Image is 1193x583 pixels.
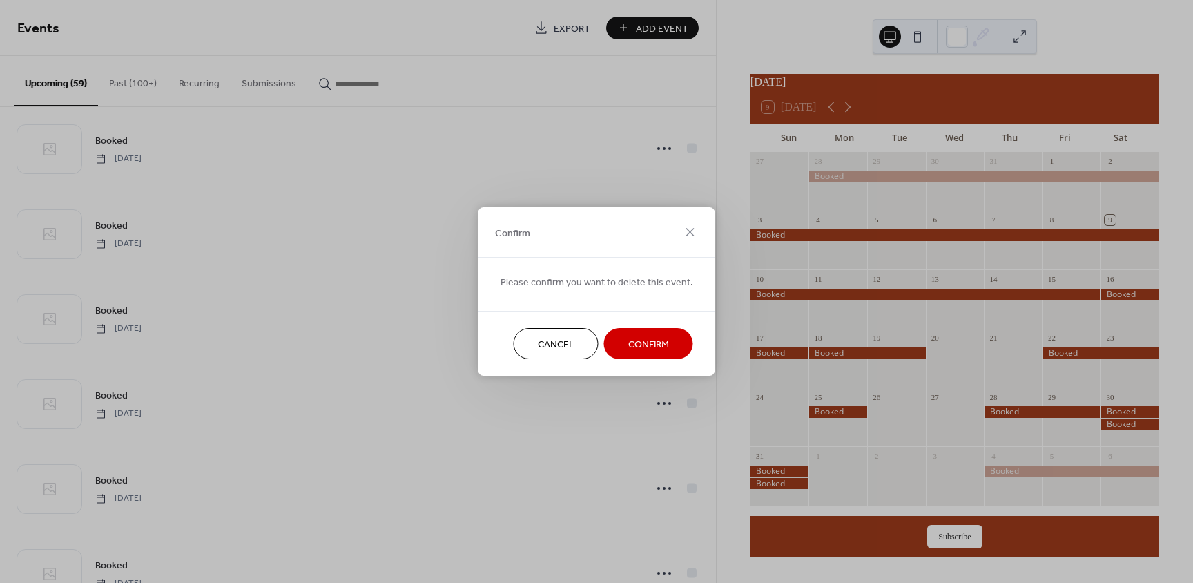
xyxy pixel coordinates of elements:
span: Confirm [495,226,530,240]
span: Confirm [628,338,669,352]
button: Confirm [604,328,693,359]
span: Cancel [538,338,574,352]
button: Cancel [514,328,599,359]
span: Please confirm you want to delete this event. [501,276,693,290]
